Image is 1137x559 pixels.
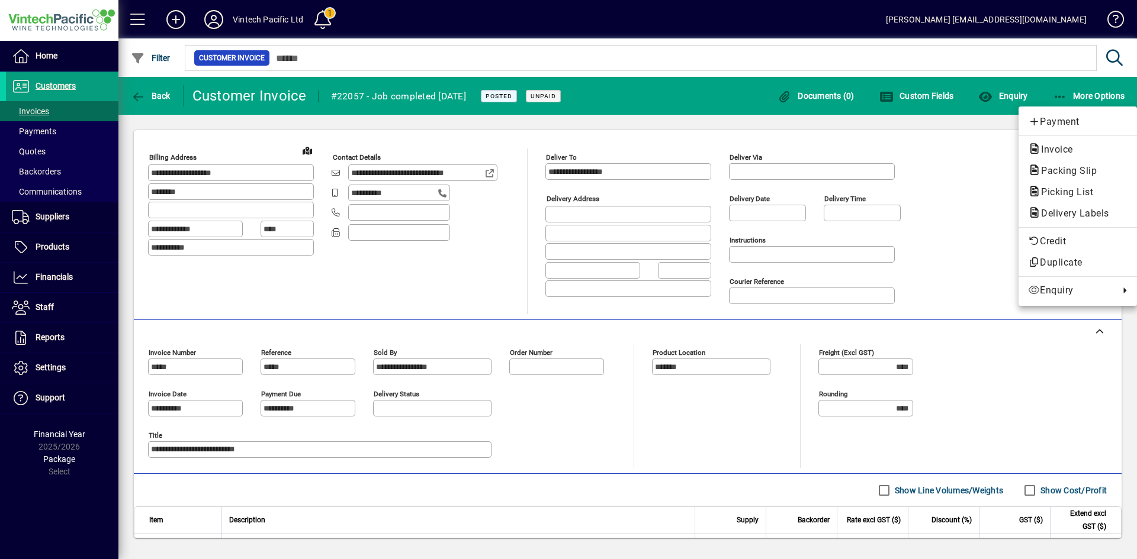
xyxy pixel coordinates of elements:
[1028,256,1128,270] span: Duplicate
[1028,283,1113,298] span: Enquiry
[1028,144,1079,155] span: Invoice
[1028,165,1103,176] span: Packing Slip
[1028,234,1128,248] span: Credit
[1028,186,1099,198] span: Picking List
[1028,115,1128,129] span: Payment
[1028,208,1115,219] span: Delivery Labels
[1019,111,1137,133] button: Add customer payment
